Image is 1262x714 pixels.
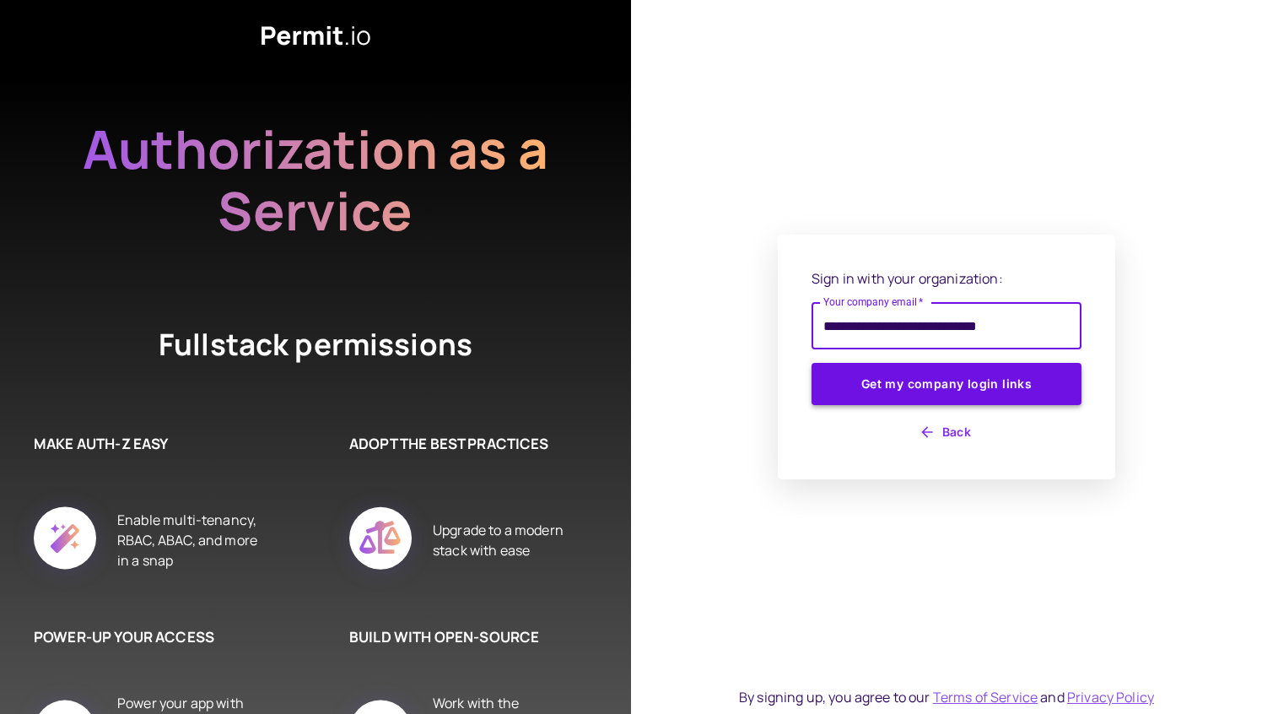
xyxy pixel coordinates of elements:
[34,626,265,648] h6: POWER-UP YOUR ACCESS
[812,363,1081,405] button: Get my company login links
[1067,688,1154,706] a: Privacy Policy
[117,488,265,592] div: Enable multi-tenancy, RBAC, ABAC, and more in a snap
[34,433,265,455] h6: MAKE AUTH-Z EASY
[433,488,580,592] div: Upgrade to a modern stack with ease
[823,295,924,309] label: Your company email
[349,433,580,455] h6: ADOPT THE BEST PRACTICES
[933,688,1038,706] a: Terms of Service
[812,419,1081,446] button: Back
[739,687,1154,707] div: By signing up, you agree to our and
[96,324,535,365] h4: Fullstack permissions
[812,268,1081,289] p: Sign in with your organization:
[349,626,580,648] h6: BUILD WITH OPEN-SOURCE
[29,118,602,241] h2: Authorization as a Service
